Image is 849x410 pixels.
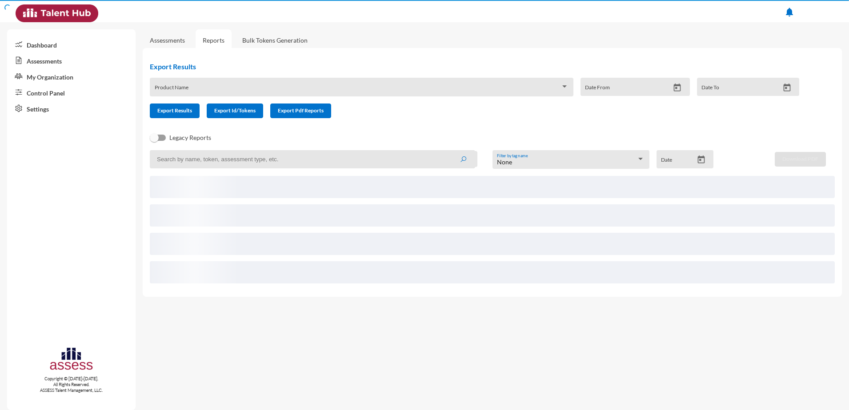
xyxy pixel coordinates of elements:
[784,7,795,17] mat-icon: notifications
[7,36,136,52] a: Dashboard
[207,103,263,118] button: Export Id/Tokens
[49,346,94,374] img: assesscompany-logo.png
[150,62,806,71] h2: Export Results
[7,84,136,100] a: Control Panel
[150,103,200,118] button: Export Results
[693,155,709,164] button: Open calendar
[157,107,192,114] span: Export Results
[782,155,818,162] span: Download PDF
[270,103,331,118] button: Export Pdf Reports
[150,150,475,168] input: Search by name, token, assessment type, etc.
[169,132,211,143] span: Legacy Reports
[214,107,256,114] span: Export Id/Tokens
[235,29,315,51] a: Bulk Tokens Generation
[779,83,795,92] button: Open calendar
[669,83,685,92] button: Open calendar
[150,36,185,44] a: Assessments
[497,158,512,166] span: None
[7,68,136,84] a: My Organization
[278,107,324,114] span: Export Pdf Reports
[7,100,136,116] a: Settings
[7,52,136,68] a: Assessments
[7,376,136,393] p: Copyright © [DATE]-[DATE]. All Rights Reserved. ASSESS Talent Management, LLC.
[775,152,826,167] button: Download PDF
[196,29,232,51] a: Reports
